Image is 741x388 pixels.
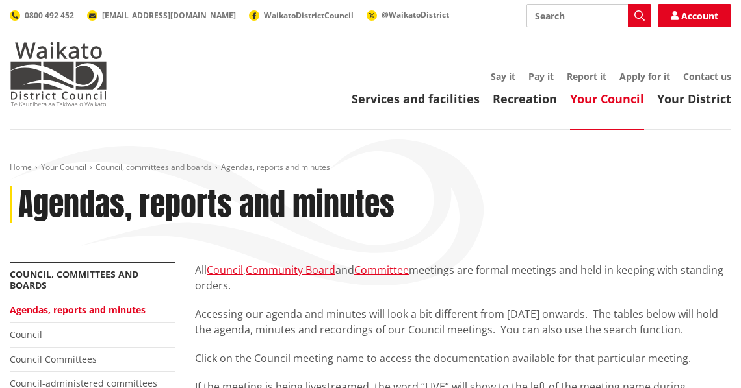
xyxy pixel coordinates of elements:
a: 0800 492 452 [10,10,74,21]
a: Services and facilities [352,91,480,106]
span: @WaikatoDistrict [382,9,449,20]
a: Contact us [683,70,731,82]
a: Council, committees and boards [96,162,212,173]
p: Click on the Council meeting name to access the documentation available for that particular meeting. [195,350,731,366]
a: Report it [567,70,606,82]
a: Council Committees [10,353,97,365]
a: Apply for it [619,70,670,82]
a: Council [207,263,243,277]
span: Agendas, reports and minutes [221,162,330,173]
a: Say it [491,70,515,82]
a: Council [10,328,42,341]
a: Agendas, reports and minutes [10,304,146,316]
span: [EMAIL_ADDRESS][DOMAIN_NAME] [102,10,236,21]
span: Accessing our agenda and minutes will look a bit different from [DATE] onwards. The tables below ... [195,307,718,337]
a: [EMAIL_ADDRESS][DOMAIN_NAME] [87,10,236,21]
a: Pay it [528,70,554,82]
a: Home [10,162,32,173]
a: Community Board [246,263,335,277]
a: WaikatoDistrictCouncil [249,10,354,21]
a: Your Council [41,162,86,173]
a: Committee [354,263,409,277]
input: Search input [526,4,651,27]
h1: Agendas, reports and minutes [18,186,395,224]
a: Recreation [493,91,557,106]
span: 0800 492 452 [25,10,74,21]
nav: breadcrumb [10,162,731,173]
a: Your Council [570,91,644,106]
p: All , and meetings are formal meetings and held in keeping with standing orders. [195,262,731,293]
span: WaikatoDistrictCouncil [264,10,354,21]
a: Council, committees and boards [10,268,138,291]
img: Waikato District Council - Te Kaunihera aa Takiwaa o Waikato [10,42,107,106]
a: @WaikatoDistrict [367,9,449,20]
a: Account [658,4,731,27]
a: Your District [657,91,731,106]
